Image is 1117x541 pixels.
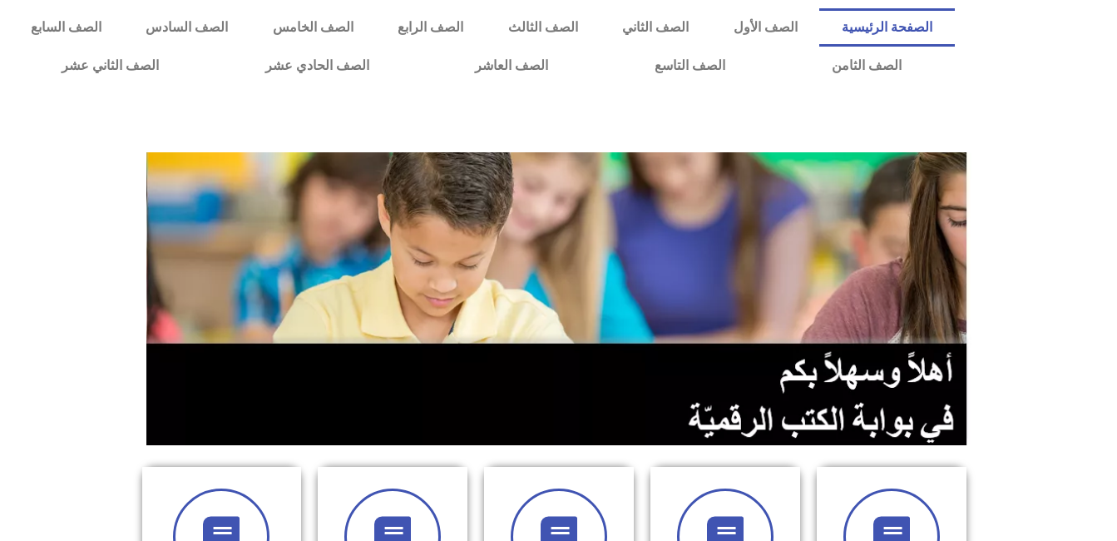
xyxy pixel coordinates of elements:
[8,8,123,47] a: الصف السابع
[375,8,485,47] a: الصف الرابع
[711,8,819,47] a: الصف الأول
[124,8,250,47] a: الصف السادس
[778,47,955,85] a: الصف الثامن
[601,47,778,85] a: الصف التاسع
[422,47,601,85] a: الصف العاشر
[486,8,600,47] a: الصف الثالث
[600,8,710,47] a: الصف الثاني
[819,8,954,47] a: الصفحة الرئيسية
[250,8,375,47] a: الصف الخامس
[212,47,423,85] a: الصف الحادي عشر
[8,47,212,85] a: الصف الثاني عشر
